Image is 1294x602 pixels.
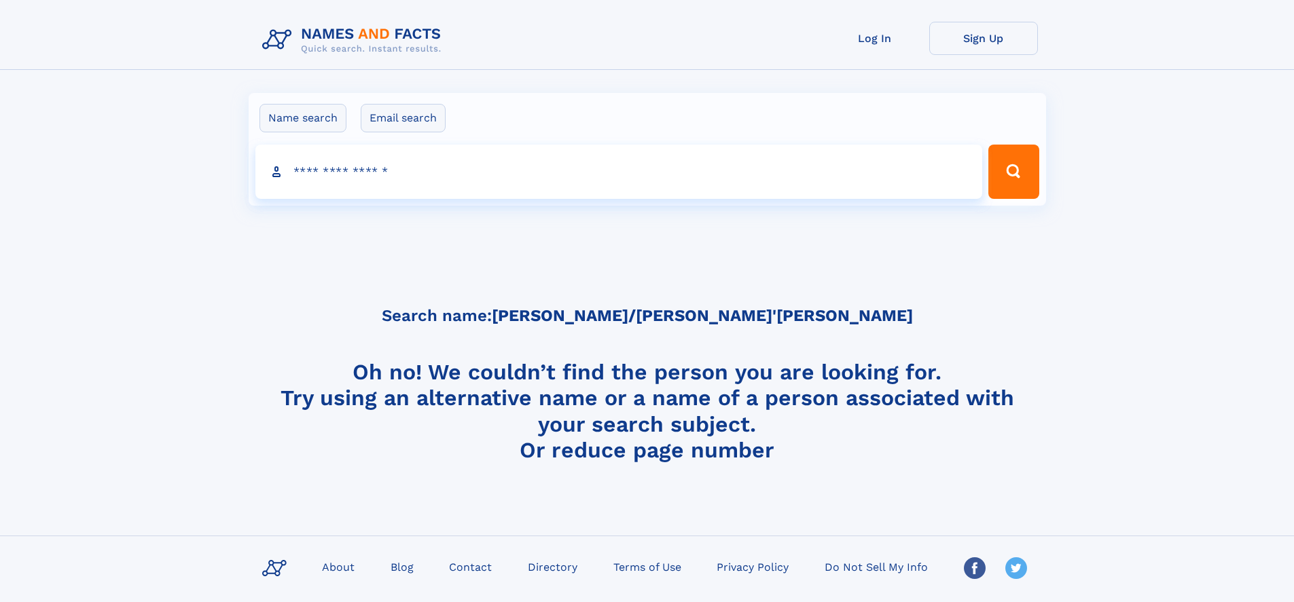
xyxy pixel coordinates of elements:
[255,145,983,199] input: search input
[819,557,933,576] a: Do Not Sell My Info
[492,306,913,325] b: [PERSON_NAME]/[PERSON_NAME]'[PERSON_NAME]
[711,557,794,576] a: Privacy Policy
[1005,557,1027,579] img: Twitter
[382,307,913,325] h5: Search name:
[361,104,446,132] label: Email search
[317,557,360,576] a: About
[257,22,452,58] img: Logo Names and Facts
[964,557,986,579] img: Facebook
[988,145,1039,199] button: Search Button
[385,557,419,576] a: Blog
[522,557,583,576] a: Directory
[929,22,1038,55] a: Sign Up
[608,557,687,576] a: Terms of Use
[257,359,1038,462] h4: Oh no! We couldn’t find the person you are looking for. Try using an alternative name or a name o...
[821,22,929,55] a: Log In
[259,104,346,132] label: Name search
[444,557,497,576] a: Contact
